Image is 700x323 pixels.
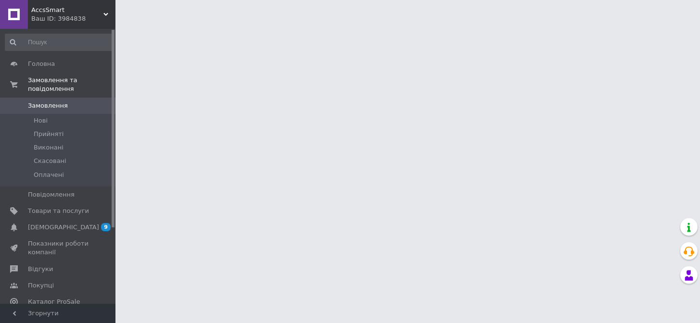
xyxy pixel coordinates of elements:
span: Показники роботи компанії [28,239,89,257]
span: AccsSmart [31,6,103,14]
span: Каталог ProSale [28,298,80,306]
span: Головна [28,60,55,68]
span: Товари та послуги [28,207,89,215]
span: [DEMOGRAPHIC_DATA] [28,223,99,232]
span: Нові [34,116,48,125]
span: Відгуки [28,265,53,273]
span: Замовлення та повідомлення [28,76,115,93]
input: Пошук [5,34,113,51]
span: Виконані [34,143,64,152]
span: Замовлення [28,101,68,110]
span: Покупці [28,281,54,290]
span: Прийняті [34,130,64,138]
div: Ваш ID: 3984838 [31,14,115,23]
span: Оплачені [34,171,64,179]
span: Повідомлення [28,190,75,199]
span: Скасовані [34,157,66,165]
span: 9 [101,223,111,231]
